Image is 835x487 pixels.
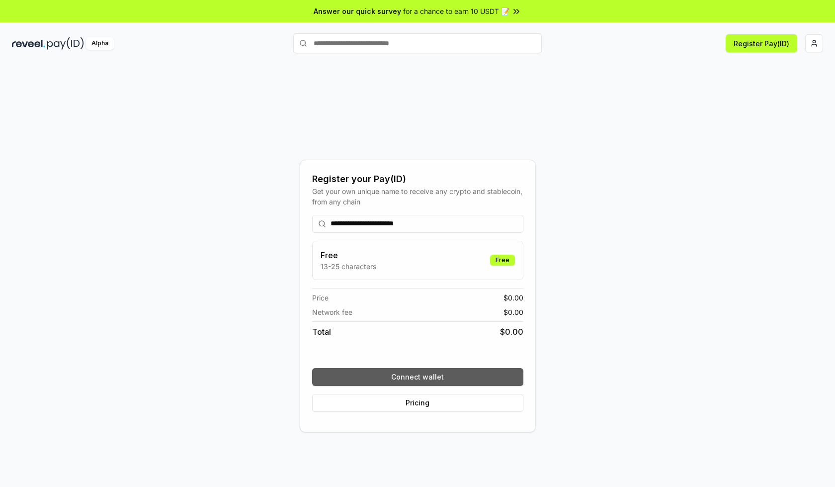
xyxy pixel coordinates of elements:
span: Total [312,326,331,338]
span: $ 0.00 [503,307,523,317]
button: Connect wallet [312,368,523,386]
p: 13-25 characters [321,261,376,272]
span: Network fee [312,307,352,317]
h3: Free [321,249,376,261]
div: Get your own unique name to receive any crypto and stablecoin, from any chain [312,186,523,207]
div: Free [490,255,515,266]
span: Answer our quick survey [314,6,401,16]
img: reveel_dark [12,37,45,50]
img: pay_id [47,37,84,50]
span: Price [312,292,329,303]
div: Alpha [86,37,114,50]
button: Pricing [312,394,523,412]
button: Register Pay(ID) [726,34,797,52]
span: $ 0.00 [500,326,523,338]
div: Register your Pay(ID) [312,172,523,186]
span: $ 0.00 [503,292,523,303]
span: for a chance to earn 10 USDT 📝 [403,6,509,16]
